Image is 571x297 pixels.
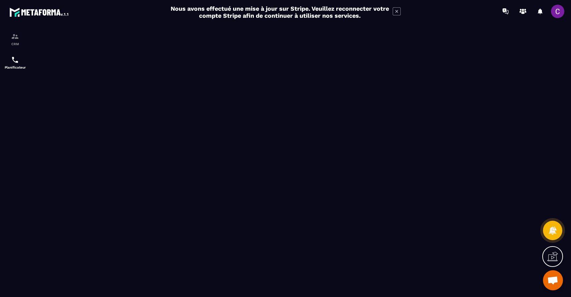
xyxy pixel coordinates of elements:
p: Planificateur [2,66,28,69]
a: schedulerschedulerPlanificateur [2,51,28,74]
img: logo [9,6,69,18]
a: formationformationCRM [2,27,28,51]
div: Ouvrir le chat [543,270,563,290]
img: formation [11,32,19,40]
img: scheduler [11,56,19,64]
h2: Nous avons effectué une mise à jour sur Stripe. Veuillez reconnecter votre compte Stripe afin de ... [170,5,389,19]
p: CRM [2,42,28,46]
